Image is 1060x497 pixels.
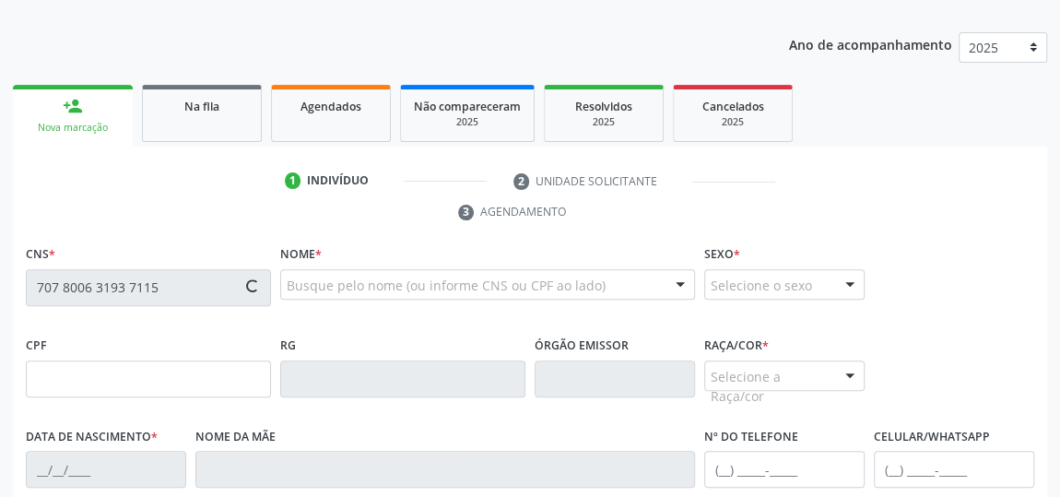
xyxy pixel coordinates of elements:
[704,423,798,452] label: Nº do Telefone
[711,367,827,406] span: Selecione a Raça/cor
[535,332,629,361] label: Órgão emissor
[704,332,769,361] label: Raça/cor
[702,99,764,114] span: Cancelados
[280,332,296,361] label: RG
[280,241,322,269] label: Nome
[874,423,990,452] label: Celular/WhatsApp
[26,121,120,135] div: Nova marcação
[63,96,83,116] div: person_add
[789,32,952,55] p: Ano de acompanhamento
[307,172,369,189] div: Indivíduo
[285,172,301,189] div: 1
[874,451,1034,488] input: (__) _____-_____
[287,276,606,295] span: Busque pelo nome (ou informe CNS ou CPF ao lado)
[704,451,865,488] input: (__) _____-_____
[414,115,521,129] div: 2025
[195,423,276,452] label: Nome da mãe
[414,99,521,114] span: Não compareceram
[300,99,361,114] span: Agendados
[687,115,779,129] div: 2025
[26,332,47,361] label: CPF
[575,99,632,114] span: Resolvidos
[704,241,740,269] label: Sexo
[711,276,812,295] span: Selecione o sexo
[26,241,55,269] label: CNS
[558,115,650,129] div: 2025
[26,451,186,488] input: __/__/____
[184,99,219,114] span: Na fila
[26,423,158,452] label: Data de nascimento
